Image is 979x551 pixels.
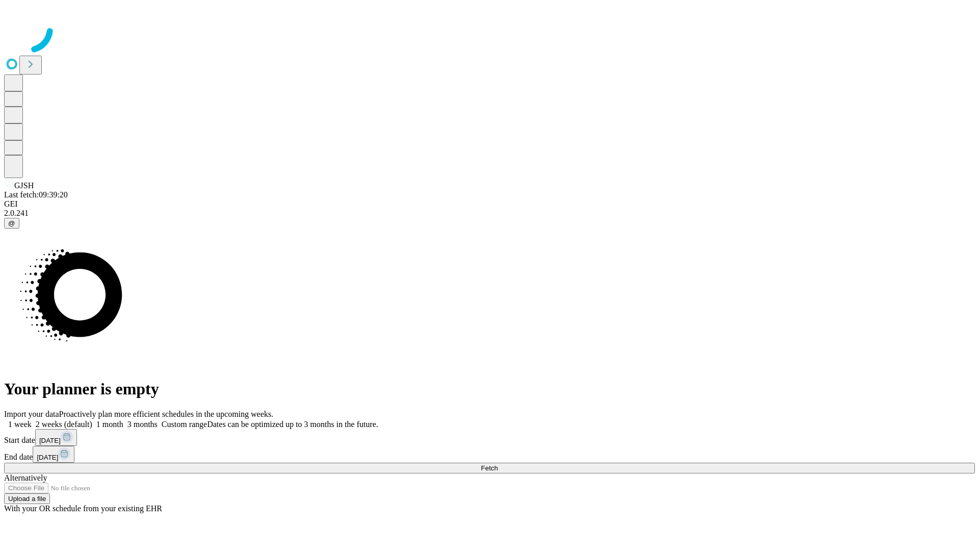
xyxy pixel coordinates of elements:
[8,219,15,227] span: @
[4,218,19,229] button: @
[4,463,975,473] button: Fetch
[4,429,975,446] div: Start date
[36,420,92,429] span: 2 weeks (default)
[8,420,32,429] span: 1 week
[14,181,34,190] span: GJSH
[4,446,975,463] div: End date
[37,454,58,461] span: [DATE]
[96,420,123,429] span: 1 month
[4,209,975,218] div: 2.0.241
[4,410,59,418] span: Import your data
[481,464,498,472] span: Fetch
[4,504,162,513] span: With your OR schedule from your existing EHR
[207,420,378,429] span: Dates can be optimized up to 3 months in the future.
[4,199,975,209] div: GEI
[33,446,74,463] button: [DATE]
[4,473,47,482] span: Alternatively
[35,429,77,446] button: [DATE]
[4,380,975,398] h1: Your planner is empty
[39,437,61,444] span: [DATE]
[59,410,273,418] span: Proactively plan more efficient schedules in the upcoming weeks.
[127,420,158,429] span: 3 months
[162,420,207,429] span: Custom range
[4,190,68,199] span: Last fetch: 09:39:20
[4,493,50,504] button: Upload a file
